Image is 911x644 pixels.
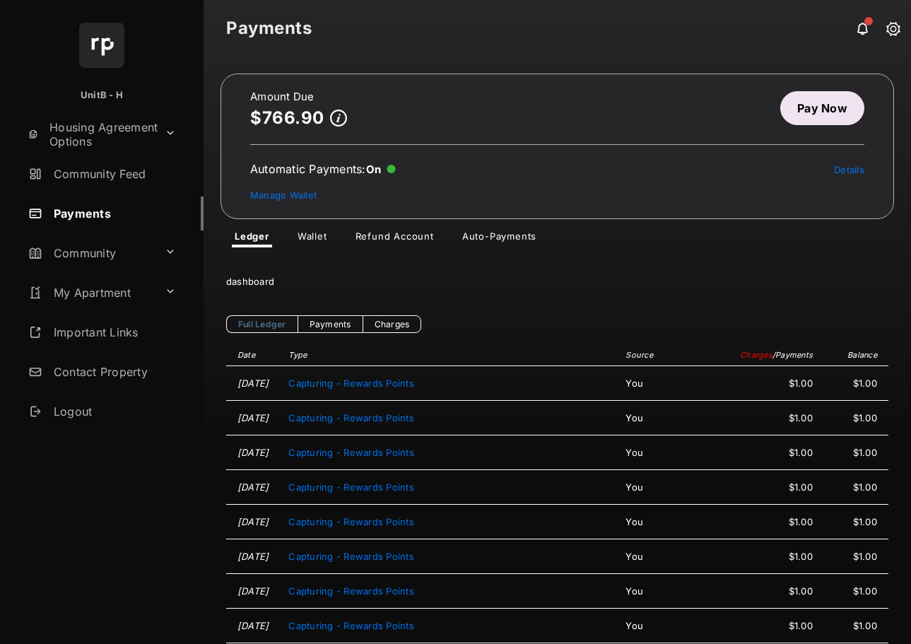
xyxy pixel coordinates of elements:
[820,505,888,539] td: $1.00
[288,516,413,527] span: Capturing - Rewards Points
[288,551,413,562] span: Capturing - Rewards Points
[344,230,445,247] a: Refund Account
[23,394,204,428] a: Logout
[618,470,723,505] td: You
[250,162,396,176] div: Automatic Payments :
[23,315,182,349] a: Important Links
[226,315,298,333] a: Full Ledger
[820,609,888,643] td: $1.00
[237,620,269,631] time: [DATE]
[730,585,813,597] span: $1.00
[730,447,813,458] span: $1.00
[820,470,888,505] td: $1.00
[618,609,723,643] td: You
[237,412,269,423] time: [DATE]
[250,189,317,201] a: Manage Wallet
[286,230,339,247] a: Wallet
[23,197,204,230] a: Payments
[288,620,413,631] span: Capturing - Rewards Points
[730,620,813,631] span: $1.00
[618,574,723,609] td: You
[820,366,888,401] td: $1.00
[237,377,269,389] time: [DATE]
[730,412,813,423] span: $1.00
[730,481,813,493] span: $1.00
[772,350,813,360] span: / Payments
[237,585,269,597] time: [DATE]
[250,91,347,103] h2: Amount Due
[618,344,723,366] th: Source
[730,551,813,562] span: $1.00
[834,164,864,175] a: Details
[288,447,413,458] span: Capturing - Rewards Points
[740,350,772,360] span: Charges
[81,88,123,103] p: UnitB - H
[730,377,813,389] span: $1.00
[23,157,204,191] a: Community Feed
[226,20,312,37] strong: Payments
[237,481,269,493] time: [DATE]
[226,264,888,298] div: dashboard
[237,551,269,562] time: [DATE]
[23,236,159,270] a: Community
[820,574,888,609] td: $1.00
[618,435,723,470] td: You
[237,516,269,527] time: [DATE]
[298,315,363,333] a: Payments
[23,276,159,310] a: My Apartment
[618,401,723,435] td: You
[23,117,159,151] a: Housing Agreement Options
[366,163,382,176] span: On
[363,315,422,333] a: Charges
[618,539,723,574] td: You
[226,344,281,366] th: Date
[618,505,723,539] td: You
[288,412,413,423] span: Capturing - Rewards Points
[79,23,124,68] img: svg+xml;base64,PHN2ZyB4bWxucz0iaHR0cDovL3d3dy53My5vcmcvMjAwMC9zdmciIHdpZHRoPSI2NCIgaGVpZ2h0PSI2NC...
[820,435,888,470] td: $1.00
[288,481,413,493] span: Capturing - Rewards Points
[250,108,324,127] p: $766.90
[281,344,618,366] th: Type
[451,230,548,247] a: Auto-Payments
[820,539,888,574] td: $1.00
[237,447,269,458] time: [DATE]
[820,401,888,435] td: $1.00
[288,377,413,389] span: Capturing - Rewards Points
[618,366,723,401] td: You
[288,585,413,597] span: Capturing - Rewards Points
[820,344,888,366] th: Balance
[23,355,204,389] a: Contact Property
[223,230,281,247] a: Ledger
[730,516,813,527] span: $1.00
